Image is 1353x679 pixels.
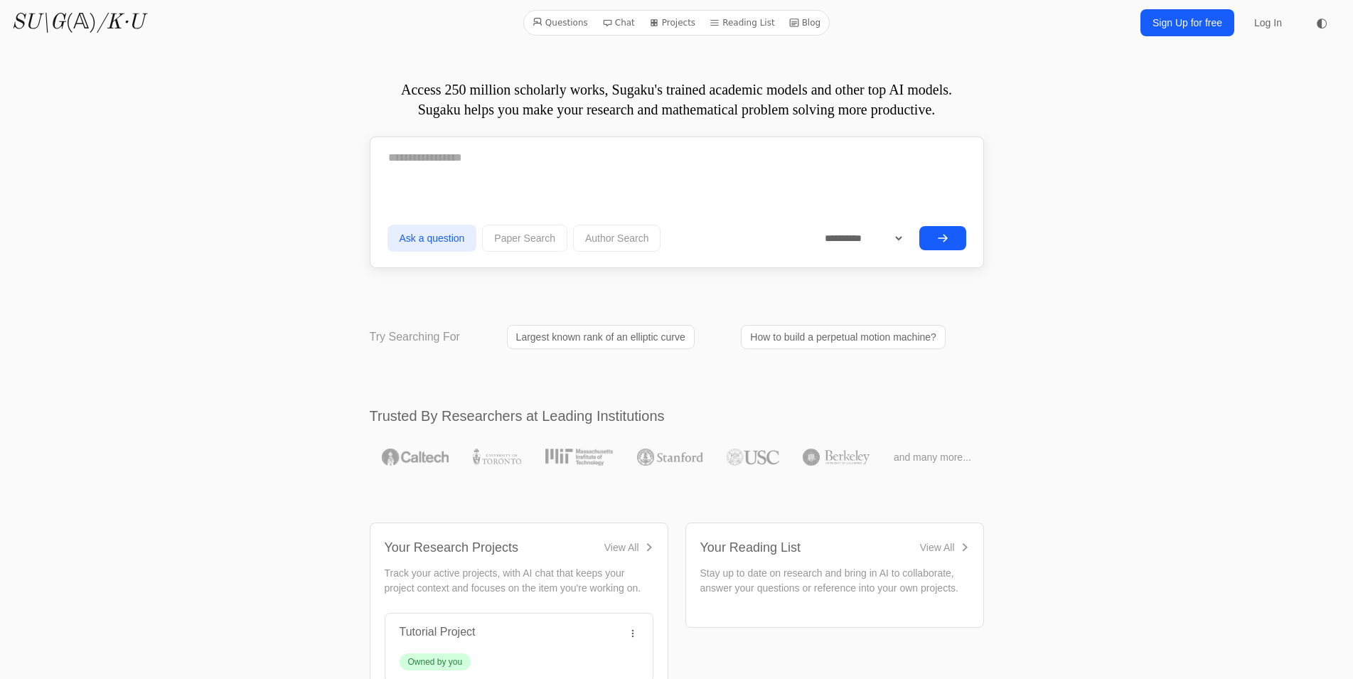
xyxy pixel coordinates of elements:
[604,540,653,555] a: View All
[741,325,946,349] a: How to build a perpetual motion machine?
[637,449,703,466] img: Stanford
[385,566,653,596] p: Track your active projects, with AI chat that keeps your project context and focuses on the item ...
[604,540,639,555] div: View All
[643,14,701,32] a: Projects
[1307,9,1336,37] button: ◐
[920,540,969,555] a: View All
[382,449,449,466] img: Caltech
[408,656,463,668] div: Owned by you
[597,14,641,32] a: Chat
[545,449,613,466] img: MIT
[1140,9,1234,36] a: Sign Up for free
[573,225,661,252] button: Author Search
[700,538,801,557] div: Your Reading List
[700,566,969,596] p: Stay up to date on research and bring in AI to collaborate, answer your questions or reference in...
[803,449,870,466] img: UC Berkeley
[894,450,971,464] span: and many more...
[920,540,955,555] div: View All
[507,325,695,349] a: Largest known rank of an elliptic curve
[370,328,460,346] p: Try Searching For
[1246,10,1290,36] a: Log In
[473,449,521,466] img: University of Toronto
[370,406,984,426] h2: Trusted By Researchers at Leading Institutions
[11,12,65,33] i: SU\G
[400,626,476,638] a: Tutorial Project
[97,12,144,33] i: /K·U
[527,14,594,32] a: Questions
[387,225,477,252] button: Ask a question
[370,80,984,119] p: Access 250 million scholarly works, Sugaku's trained academic models and other top AI models. Sug...
[727,449,779,466] img: USC
[1316,16,1327,29] span: ◐
[385,538,518,557] div: Your Research Projects
[482,225,567,252] button: Paper Search
[784,14,827,32] a: Blog
[11,10,144,36] a: SU\G(𝔸)/K·U
[704,14,781,32] a: Reading List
